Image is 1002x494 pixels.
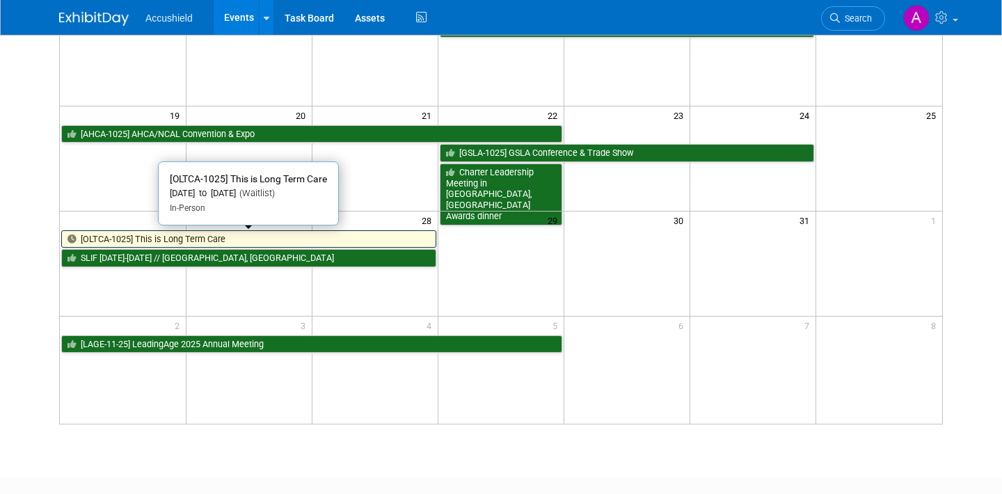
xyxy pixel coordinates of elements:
a: SLIF [DATE]-[DATE] // [GEOGRAPHIC_DATA], [GEOGRAPHIC_DATA] [61,249,436,267]
span: 1 [930,212,942,229]
span: 5 [551,317,564,334]
span: 6 [677,317,690,334]
span: 25 [925,106,942,124]
div: [DATE] to [DATE] [170,188,327,200]
img: ExhibitDay [59,12,129,26]
span: 30 [672,212,690,229]
a: [AHCA-1025] AHCA/NCAL Convention & Expo [61,125,562,143]
span: 24 [798,106,816,124]
span: 22 [546,106,564,124]
span: Search [840,13,872,24]
span: 28 [420,212,438,229]
a: Charter Leadership Meeting in [GEOGRAPHIC_DATA], [GEOGRAPHIC_DATA] Awards dinner [440,164,562,225]
span: 7 [803,317,816,334]
a: Search [821,6,885,31]
span: 3 [299,317,312,334]
a: [GSLA-1025] GSLA Conference & Trade Show [440,144,814,162]
img: Alexandria Cantrell [903,5,930,31]
span: In-Person [170,203,205,213]
span: 19 [168,106,186,124]
span: (Waitlist) [236,188,275,198]
a: [LAGE-11-25] LeadingAge 2025 Annual Meeting [61,335,562,353]
span: 8 [930,317,942,334]
a: [OLTCA-1025] This is Long Term Care [61,230,436,248]
span: 20 [294,106,312,124]
span: 31 [798,212,816,229]
span: 4 [425,317,438,334]
span: 2 [173,317,186,334]
span: 21 [420,106,438,124]
span: 29 [546,212,564,229]
span: Accushield [145,13,193,24]
span: 23 [672,106,690,124]
span: [OLTCA-1025] This is Long Term Care [170,173,327,184]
